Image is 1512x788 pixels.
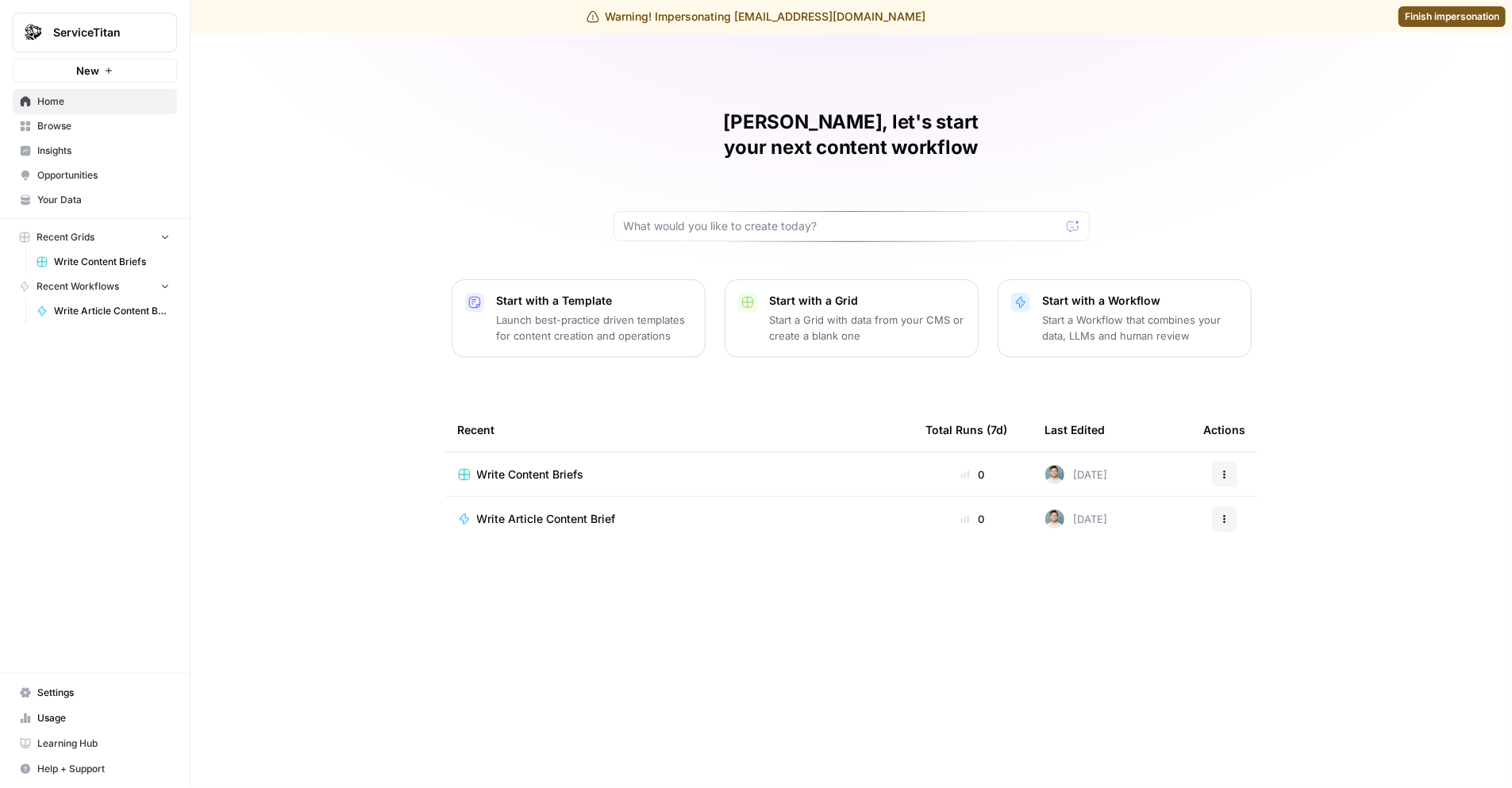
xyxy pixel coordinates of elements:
[614,110,1090,160] h1: [PERSON_NAME], let's start your next content workflow
[37,230,94,244] span: Recent Grids
[13,275,177,298] button: Recent Workflows
[18,18,47,47] img: ServiceTitan Logo
[13,138,177,163] a: Insights
[1043,293,1238,309] p: Start with a Workflow
[624,218,1060,234] input: What would you like to create today?
[13,59,177,83] button: New
[926,467,1020,482] div: 0
[452,279,706,357] button: Start with a TemplateLaunch best-practice driven templates for content creation and operations
[1045,509,1108,529] div: [DATE]
[13,680,177,705] a: Settings
[13,113,177,139] a: Browse
[37,711,170,725] span: Usage
[13,187,177,213] a: Your Data
[1045,509,1064,529] img: 0uf2op3642id4338fby3017pd0ed
[1043,312,1238,344] p: Start a Workflow that combines your data, LLMs and human review
[37,94,170,109] span: Home
[458,408,901,452] div: Recent
[926,511,1020,527] div: 0
[477,511,616,527] span: Write Article Content Brief
[37,193,170,207] span: Your Data
[54,304,170,318] span: Write Article Content Brief
[497,312,692,344] p: Launch best-practice driven templates for content creation and operations
[29,249,177,275] a: Write Content Briefs
[926,408,1008,452] div: Total Runs (7d)
[37,762,170,776] span: Help + Support
[13,163,177,188] a: Opportunities
[1045,465,1108,484] div: [DATE]
[458,467,901,482] a: Write Content Briefs
[37,736,170,751] span: Learning Hub
[13,731,177,756] a: Learning Hub
[770,312,965,344] p: Start a Grid with data from your CMS or create a blank one
[13,225,177,249] button: Recent Grids
[1204,408,1246,452] div: Actions
[37,686,170,700] span: Settings
[53,25,149,40] span: ServiceTitan
[1045,465,1064,484] img: 0uf2op3642id4338fby3017pd0ed
[458,511,901,527] a: Write Article Content Brief
[37,168,170,183] span: Opportunities
[770,293,965,309] p: Start with a Grid
[37,279,119,294] span: Recent Workflows
[37,144,170,158] span: Insights
[1045,408,1106,452] div: Last Edited
[725,279,979,357] button: Start with a GridStart a Grid with data from your CMS or create a blank one
[13,705,177,731] a: Usage
[1405,10,1499,24] span: Finish impersonation
[13,13,177,52] button: Workspace: ServiceTitan
[13,89,177,114] a: Home
[37,119,170,133] span: Browse
[998,279,1252,357] button: Start with a WorkflowStart a Workflow that combines your data, LLMs and human review
[497,293,692,309] p: Start with a Template
[477,467,584,482] span: Write Content Briefs
[13,756,177,782] button: Help + Support
[587,9,926,25] div: Warning! Impersonating [EMAIL_ADDRESS][DOMAIN_NAME]
[54,255,170,269] span: Write Content Briefs
[1399,6,1506,27] a: Finish impersonation
[76,63,99,79] span: New
[29,298,177,324] a: Write Article Content Brief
